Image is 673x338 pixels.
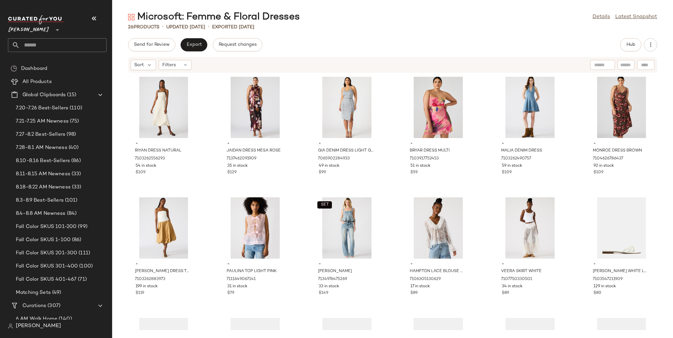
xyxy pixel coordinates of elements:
[227,156,256,162] span: 7137462091909
[134,62,144,69] span: Sort
[136,141,192,147] span: -
[501,276,532,282] span: 7107750330501
[593,268,649,274] span: [PERSON_NAME] WHITE LEATHER
[620,38,641,51] button: Hub
[65,131,76,138] span: (98)
[69,118,79,125] span: (75)
[16,315,57,323] span: 6 AM Walk Home
[57,315,72,323] span: (140)
[71,236,81,244] span: (86)
[222,197,289,259] img: STEVEMADDEN_APPAREL_BP204792_LIGHT-PINK_25030.jpg
[77,249,90,257] span: (111)
[410,276,441,282] span: 7106305130629
[130,77,197,138] img: STEVEMADDEN_APPAREL_BP208804_NATURAL_16002.jpg
[67,144,79,152] span: (40)
[16,118,69,125] span: 7.21-7.25 AM Newness
[162,23,164,31] span: •
[593,148,642,154] span: MONROE DRESS BROWN
[16,104,68,112] span: 7.20-7.26 Best-Sellers
[21,65,47,72] span: Dashboard
[405,197,472,259] img: STEVEMADDEN_APPAREL_BP204686_WHITE_22338.jpg
[319,141,375,147] span: -
[319,284,339,290] span: 33 in stock
[405,77,472,138] img: STEVEMADDEN_APPAREL_BP208845_MULTI_5653_HERO_87762506-11f6-4bad-a8bb-200c8db8501f.jpg
[410,163,431,169] span: 51 in stock
[588,197,655,259] img: STEVEMADDEN_SHOES_CALISSI_WHITE-LEATHER_05.jpg
[135,268,191,274] span: [PERSON_NAME] DRESS TAUPE
[318,268,352,274] span: [PERSON_NAME]
[16,157,70,165] span: 8.10-8.16 Best-Sellers
[8,22,49,34] span: [PERSON_NAME]
[313,197,380,259] img: STEVEMADDEN_APPAREL_BP403707_VERONA_WASH_25128.jpg
[128,38,175,51] button: Send for Review
[227,261,283,267] span: -
[318,148,374,154] span: GIA DENIM DRESS LIGHT GREY
[593,170,603,176] span: $109
[318,156,350,162] span: 7065902284933
[135,156,165,162] span: 7103262556293
[16,322,61,330] span: [PERSON_NAME]
[218,42,257,47] span: Request changes
[136,170,145,176] span: $109
[46,302,60,310] span: (307)
[16,236,71,244] span: Fall Color SKUS 1-100
[166,24,205,31] p: updated [DATE]
[8,324,13,329] img: svg%3e
[16,263,78,270] span: Fall Color SKUS 301-400
[22,302,46,310] span: Curations
[497,77,563,138] img: STEVEMADDEN_APPAREL_BP208487_AMALFI-WASH_17478.jpg
[313,77,380,138] img: STEVEMADDEN_APPAREL_BP108429_LT-GREY_1675_dbcc248a-7873-4b33-a5ed-b96204f23676.jpg
[51,289,61,296] span: (49)
[208,23,209,31] span: •
[66,210,77,217] span: (84)
[136,290,144,296] span: $119
[593,290,601,296] span: $80
[502,170,512,176] span: $109
[128,25,134,30] span: 26
[213,38,262,51] button: Request changes
[16,289,51,296] span: Matching Sets
[64,197,78,204] span: (101)
[8,15,64,24] img: cfy_white_logo.C9jOOHJF.svg
[410,141,466,147] span: -
[227,170,237,176] span: $129
[212,24,254,31] p: Exported [DATE]
[593,261,650,267] span: -
[70,157,81,165] span: (86)
[16,197,64,204] span: 8.3-8.9 Best-Sellers
[77,223,87,231] span: (99)
[502,261,558,267] span: -
[410,284,430,290] span: 17 in stock
[16,223,77,231] span: Fall Color SKUS 101-200
[70,170,81,178] span: (33)
[410,268,466,274] span: HAMPTON LACE BLOUSE WHITE
[410,261,466,267] span: -
[318,276,347,282] span: 7134976475269
[593,276,623,282] span: 7103547211909
[16,210,66,217] span: 8.4-8.8 AM Newness
[593,284,616,290] span: 129 in stock
[319,170,326,176] span: $99
[128,24,159,31] div: Products
[16,183,71,191] span: 8.18-8.22 AM Newness
[319,290,328,296] span: $149
[227,148,281,154] span: JAIDAN DRESS MESA ROSE
[128,14,135,20] img: svg%3e
[410,156,439,162] span: 7103917752453
[593,156,623,162] span: 7104626786437
[77,276,87,283] span: (71)
[410,290,418,296] span: $89
[626,42,635,47] span: Hub
[66,91,76,99] span: (15)
[136,261,192,267] span: -
[502,163,522,169] span: 59 in stock
[502,284,523,290] span: 34 in stock
[227,268,276,274] span: PAULINA TOP LIGHT PINK
[136,163,156,169] span: 54 in stock
[162,62,176,69] span: Filters
[135,148,181,154] span: RIYAN DRESS NATURAL
[68,104,82,112] span: (110)
[227,276,256,282] span: 7111649067141
[588,77,655,138] img: STEVEMADDEN_APPAREL_BP208936_BROWN_7264_HERO.jpg
[16,276,77,283] span: Fall Color SKUS 401-467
